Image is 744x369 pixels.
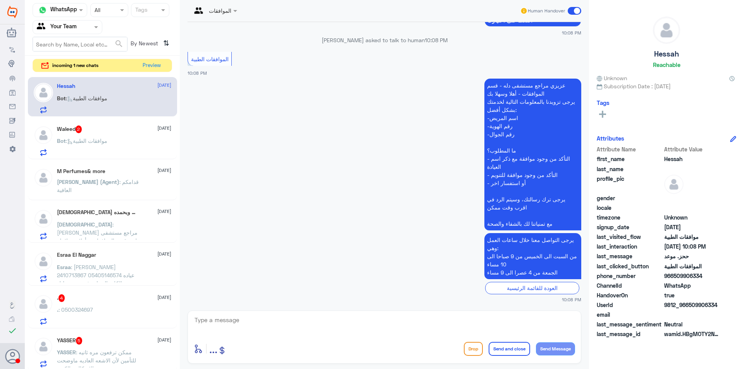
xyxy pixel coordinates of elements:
span: 10:08 PM [562,29,581,36]
span: [DATE] [157,251,171,257]
p: [PERSON_NAME] asked to talk to human [188,36,581,44]
h5: Hessah [654,50,679,58]
span: Attribute Value [664,145,720,153]
span: ححز. موعد [664,252,720,260]
span: 0 [664,320,720,328]
img: Widebot Logo [7,6,17,18]
span: [DATE] [157,82,171,89]
img: defaultAdmin.png [34,337,53,356]
span: 2024-10-09T10:56:46.503Z [664,223,720,231]
span: last_message [597,252,663,260]
span: 5 [76,337,83,345]
span: last_message_sentiment [597,320,663,328]
i: ⇅ [163,37,169,50]
span: [PERSON_NAME] (Agent) [57,178,119,185]
span: [DATE] [157,294,171,301]
img: defaultAdmin.png [34,209,53,228]
div: العودة للقائمة الرئيسية [485,282,579,294]
img: defaultAdmin.png [34,168,53,187]
span: 9812_966509906334 [664,301,720,309]
span: : موافقات الطبية [66,95,107,101]
span: null [664,194,720,202]
button: Send Message [536,342,575,355]
span: 2 [664,281,720,290]
h6: Reachable [653,61,680,68]
span: gender [597,194,663,202]
img: yourTeam.svg [37,21,48,33]
span: Esraa [57,264,71,270]
span: first_name [597,155,663,163]
button: Drop [464,342,483,356]
span: profile_pic [597,175,663,192]
h6: Attributes [597,135,624,142]
span: HandoverOn [597,291,663,299]
h5: سبحان الله وبحمده ♥️ [57,209,137,216]
p: 9/9/2025, 10:08 PM [484,233,581,279]
h5: M Perfumes& more [57,168,105,175]
span: الموافقات الطبية [664,262,720,270]
span: ... [209,342,217,355]
img: whatsapp.png [37,4,48,16]
span: Hessah [664,155,720,163]
span: ChannelId [597,281,663,290]
span: signup_date [597,223,663,231]
span: last_name [597,165,663,173]
span: [DATE] [157,336,171,343]
span: phone_number [597,272,663,280]
span: last_visited_flow [597,233,663,241]
input: Search by Name, Local etc… [33,37,127,51]
span: By Newest [127,37,160,52]
span: last_message_id [597,330,663,338]
span: 2 [76,125,82,133]
span: search [114,39,124,48]
span: Bot [57,137,66,144]
span: locale [597,204,663,212]
h5: . [57,294,65,302]
span: wamid.HBgMOTY2NTA5OTA2MzM0FQIAEhgUM0FDNDk1OTI0QjAxQ0IzMzU1RDkA [664,330,720,338]
span: incoming 1 new chats [52,62,98,69]
span: timezone [597,213,663,221]
button: Send and close [489,342,530,356]
span: Bot [57,95,66,101]
button: Avatar [5,349,20,364]
span: 2025-09-09T19:08:51.165Z [664,242,720,251]
span: 10:08 PM [562,296,581,303]
h5: YASSER [57,337,83,345]
button: search [114,38,124,50]
img: defaultAdmin.png [664,175,684,194]
span: 10:08 PM [425,37,448,43]
span: موافقات الطبية [664,233,720,241]
span: اضغط على اختيارك [487,17,578,24]
span: : موافقات الطبية [66,137,107,144]
span: null [664,204,720,212]
span: last_clicked_button [597,262,663,270]
span: Unknown [597,74,627,82]
span: 966509906334 [664,272,720,280]
i: check [8,326,17,335]
span: [DEMOGRAPHIC_DATA] [57,221,112,228]
span: . [57,306,59,313]
span: true [664,291,720,299]
div: Tags [134,5,148,15]
span: email [597,311,663,319]
span: Human Handover [528,7,565,14]
span: الموافقات الطبية [191,56,229,62]
h6: Tags [597,99,610,106]
span: null [664,311,720,319]
span: [DATE] [157,125,171,132]
img: defaultAdmin.png [653,17,680,43]
img: defaultAdmin.png [34,252,53,271]
button: ... [209,340,217,357]
span: : 0500324697 [59,306,93,313]
span: Subscription Date : [DATE] [597,82,736,90]
span: : [PERSON_NAME] 2410713867 05405146574 عياده الكلى الرجاء رفع نتيجه تحليل الc3وc4بصوره صحيحه لانه... [57,264,141,319]
span: Attribute Name [597,145,663,153]
span: : قدامكم العافية [57,178,139,193]
h5: Waleed [57,125,82,133]
img: defaultAdmin.png [34,294,53,314]
img: defaultAdmin.png [34,83,53,102]
h5: Hessah [57,83,75,89]
p: 9/9/2025, 10:08 PM [484,79,581,230]
span: 4 [59,294,65,302]
span: last_interaction [597,242,663,251]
